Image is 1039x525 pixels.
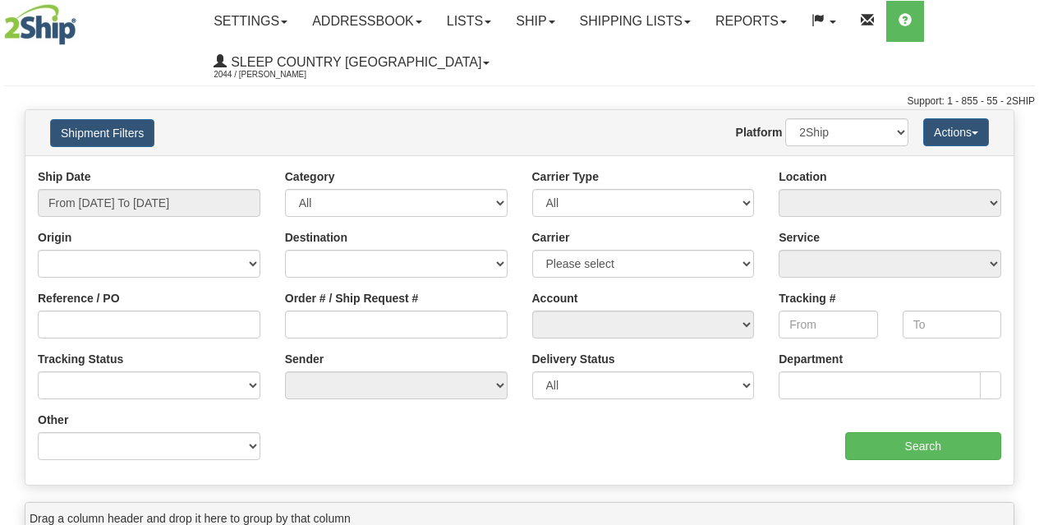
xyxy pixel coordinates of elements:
label: Sender [285,351,324,367]
a: Addressbook [300,1,434,42]
label: Ship Date [38,168,91,185]
label: Location [779,168,826,185]
label: Other [38,412,68,428]
a: Sleep Country [GEOGRAPHIC_DATA] 2044 / [PERSON_NAME] [201,42,502,83]
label: Category [285,168,335,185]
label: Carrier [532,229,570,246]
button: Actions [923,118,989,146]
a: Settings [201,1,300,42]
label: Destination [285,229,347,246]
a: Lists [434,1,503,42]
a: Reports [703,1,799,42]
span: 2044 / [PERSON_NAME] [214,67,337,83]
input: To [903,311,1001,338]
label: Service [779,229,820,246]
label: Platform [736,124,783,140]
label: Reference / PO [38,290,120,306]
label: Tracking Status [38,351,123,367]
input: Search [845,432,1002,460]
img: logo2044.jpg [4,4,76,45]
span: Sleep Country [GEOGRAPHIC_DATA] [227,55,481,69]
iframe: chat widget [1001,178,1037,346]
a: Ship [503,1,567,42]
label: Account [532,290,578,306]
label: Delivery Status [532,351,615,367]
label: Origin [38,229,71,246]
label: Department [779,351,843,367]
a: Shipping lists [568,1,703,42]
label: Order # / Ship Request # [285,290,419,306]
div: Support: 1 - 855 - 55 - 2SHIP [4,94,1035,108]
label: Carrier Type [532,168,599,185]
input: From [779,311,877,338]
button: Shipment Filters [50,119,154,147]
label: Tracking # [779,290,835,306]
